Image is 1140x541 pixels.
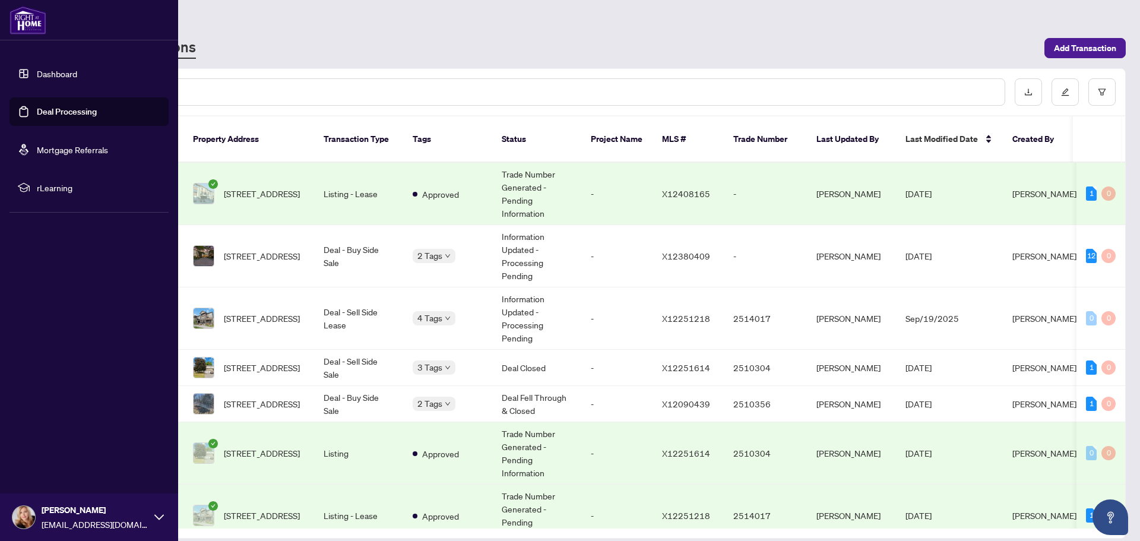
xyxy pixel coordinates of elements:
td: Deal - Sell Side Sale [314,350,403,386]
td: - [581,287,653,350]
a: Dashboard [37,68,77,79]
th: Last Modified Date [896,116,1003,163]
span: [STREET_ADDRESS] [224,361,300,374]
div: 1 [1086,397,1097,411]
span: 4 Tags [417,311,442,325]
th: Transaction Type [314,116,403,163]
div: 1 [1086,508,1097,523]
span: [DATE] [905,398,932,409]
img: Profile Icon [12,506,35,529]
td: - [724,163,807,225]
span: [STREET_ADDRESS] [224,509,300,522]
td: Deal Closed [492,350,581,386]
th: MLS # [653,116,724,163]
span: [PERSON_NAME] [1012,188,1076,199]
span: [STREET_ADDRESS] [224,447,300,460]
span: edit [1061,88,1069,96]
div: 0 [1086,446,1097,460]
img: thumbnail-img [194,394,214,414]
span: [DATE] [905,251,932,261]
td: 2510304 [724,422,807,485]
button: filter [1088,78,1116,106]
span: X12408165 [662,188,710,199]
span: check-circle [208,501,218,511]
td: [PERSON_NAME] [807,386,896,422]
span: [STREET_ADDRESS] [224,187,300,200]
span: X12090439 [662,398,710,409]
span: [PERSON_NAME] [1012,448,1076,458]
span: [STREET_ADDRESS] [224,312,300,325]
img: thumbnail-img [194,357,214,378]
span: [DATE] [905,448,932,458]
span: [PERSON_NAME] [42,504,148,517]
div: 1 [1086,186,1097,201]
span: X12251614 [662,448,710,458]
th: Project Name [581,116,653,163]
img: thumbnail-img [194,184,214,204]
span: Last Modified Date [905,132,978,145]
span: Add Transaction [1054,39,1116,58]
span: down [445,401,451,407]
div: 0 [1101,397,1116,411]
td: Information Updated - Processing Pending [492,287,581,350]
span: filter [1098,88,1106,96]
div: 0 [1086,311,1097,325]
div: 12 [1086,249,1097,263]
span: [STREET_ADDRESS] [224,397,300,410]
a: Mortgage Referrals [37,144,108,155]
td: 2510356 [724,386,807,422]
td: - [581,422,653,485]
td: - [724,225,807,287]
span: rLearning [37,181,160,194]
span: Approved [422,447,459,460]
td: [PERSON_NAME] [807,163,896,225]
td: Deal - Buy Side Sale [314,386,403,422]
span: [DATE] [905,362,932,373]
td: 2510304 [724,350,807,386]
span: 3 Tags [417,360,442,374]
span: Approved [422,510,459,523]
div: 0 [1101,311,1116,325]
img: thumbnail-img [194,246,214,266]
span: [PERSON_NAME] [1012,398,1076,409]
div: 0 [1101,360,1116,375]
th: Created By [1003,116,1074,163]
span: check-circle [208,439,218,448]
span: [DATE] [905,188,932,199]
span: [EMAIL_ADDRESS][DOMAIN_NAME] [42,518,148,531]
span: [DATE] [905,510,932,521]
td: [PERSON_NAME] [807,225,896,287]
span: [PERSON_NAME] [1012,251,1076,261]
span: down [445,315,451,321]
th: Trade Number [724,116,807,163]
span: download [1024,88,1033,96]
img: logo [9,6,46,34]
a: Deal Processing [37,106,97,117]
td: [PERSON_NAME] [807,350,896,386]
div: 1 [1086,360,1097,375]
td: Listing - Lease [314,163,403,225]
span: X12251218 [662,510,710,521]
span: [STREET_ADDRESS] [224,249,300,262]
td: Information Updated - Processing Pending [492,225,581,287]
img: thumbnail-img [194,505,214,526]
td: [PERSON_NAME] [807,287,896,350]
button: edit [1052,78,1079,106]
span: X12380409 [662,251,710,261]
td: Trade Number Generated - Pending Information [492,422,581,485]
div: 0 [1101,186,1116,201]
div: 0 [1101,446,1116,460]
button: Add Transaction [1044,38,1126,58]
span: [PERSON_NAME] [1012,313,1076,324]
td: - [581,386,653,422]
td: Deal Fell Through & Closed [492,386,581,422]
td: Deal - Sell Side Lease [314,287,403,350]
span: check-circle [208,179,218,189]
td: 2514017 [724,287,807,350]
img: thumbnail-img [194,308,214,328]
th: Last Updated By [807,116,896,163]
span: down [445,253,451,259]
span: 2 Tags [417,249,442,262]
span: down [445,365,451,371]
button: Open asap [1092,499,1128,535]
